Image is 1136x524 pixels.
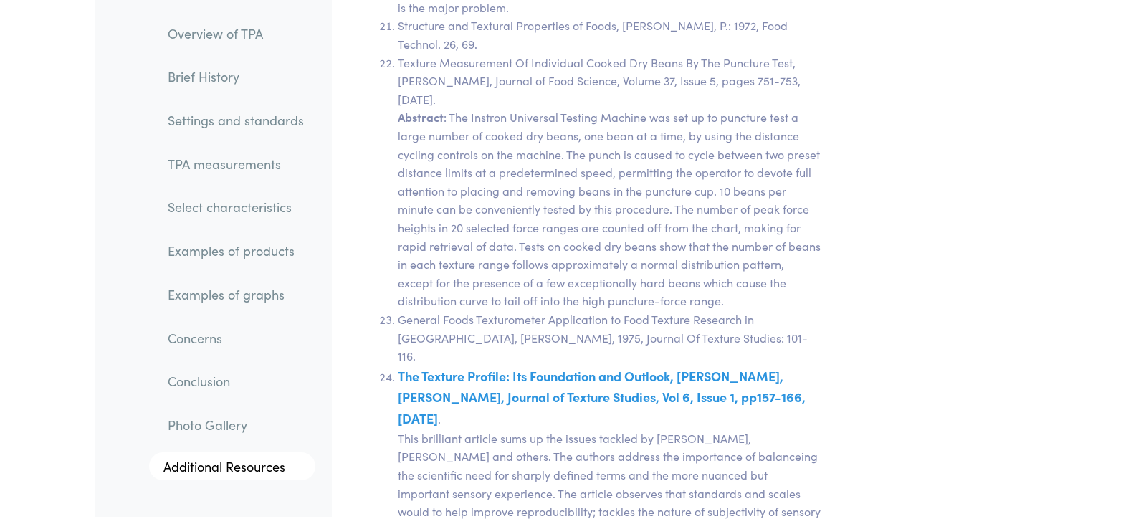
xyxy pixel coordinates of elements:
[398,54,821,310] li: Texture Measurement Of Individual Cooked Dry Beans By The Puncture Test, [PERSON_NAME], Journal o...
[156,148,315,181] a: TPA measurements
[156,235,315,268] a: Examples of products
[398,16,821,53] li: Structure and Textural Properties of Foods, [PERSON_NAME], P.: 1972, Food Technol. 26, 69.
[156,409,315,442] a: Photo Gallery
[156,17,315,50] a: Overview of TPA
[156,322,315,355] a: Concerns
[156,278,315,311] a: Examples of graphs
[398,310,821,366] li: General Foods Texturometer Application to Food Texture Research in [GEOGRAPHIC_DATA], [PERSON_NAM...
[156,366,315,399] a: Conclusion
[156,191,315,224] a: Select characteristics
[156,104,315,137] a: Settings and standards
[398,109,444,125] span: Abstract
[156,61,315,94] a: Brief History
[398,367,806,427] a: The Texture Profile: Its Foundation and Outlook, [PERSON_NAME], [PERSON_NAME], Journal of Texture...
[149,452,315,481] a: Additional Resources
